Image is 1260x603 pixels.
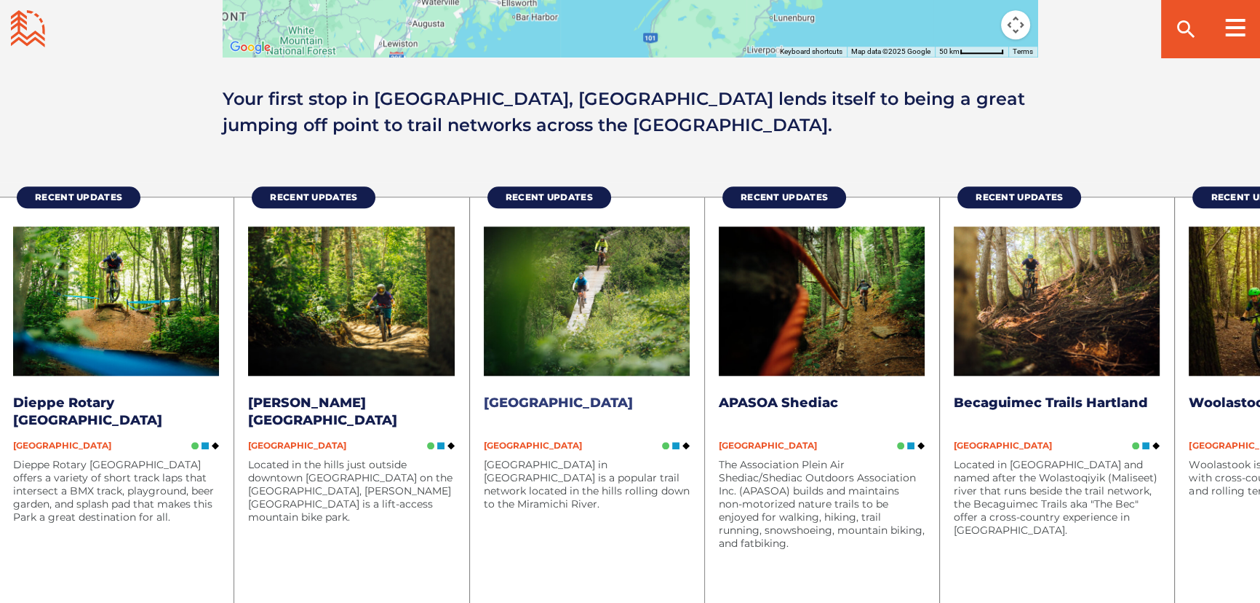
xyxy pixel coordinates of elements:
span: [GEOGRAPHIC_DATA] [248,440,346,451]
img: Blue Square [907,442,914,449]
img: Blue Square [1142,442,1149,449]
p: Located in [GEOGRAPHIC_DATA] and named after the Wolastoqiyik (Maliseet) river that runs beside t... [954,458,1160,537]
span: [GEOGRAPHIC_DATA] [719,440,817,451]
img: MTB Atlantic French Fort Cove Miramichi Mountain Biking Trails [484,226,690,377]
img: Blue Square [672,442,679,449]
a: Terms (opens in new tab) [1013,47,1033,55]
p: Your first stop in [GEOGRAPHIC_DATA], [GEOGRAPHIC_DATA] lends itself to being a great jumping off... [223,86,1037,138]
img: Green Circle [1132,442,1139,449]
img: Black Diamond [682,442,690,449]
a: [PERSON_NAME] [GEOGRAPHIC_DATA] [248,395,397,428]
a: Open this area in Google Maps (opens a new window) [226,38,274,57]
button: Map camera controls [1001,10,1030,39]
p: The Association Plein Air Shediac/Shediac Outdoors Association Inc. (APASOA) builds and maintains... [719,458,925,550]
button: Map Scale: 50 km per 57 pixels [935,47,1008,57]
p: Located in the hills just outside downtown [GEOGRAPHIC_DATA] on the [GEOGRAPHIC_DATA], [PERSON_NA... [248,458,454,524]
span: Recent Updates [976,192,1063,202]
a: Dieppe Rotary [GEOGRAPHIC_DATA] [13,395,162,428]
button: Keyboard shortcuts [780,47,842,57]
a: Recent Updates [487,186,611,208]
a: Recent Updates [957,186,1081,208]
img: Blue Square [437,442,444,449]
a: Becaguimec Trails Hartland [954,395,1148,411]
span: Map data ©2025 Google [851,47,930,55]
span: Recent Updates [35,192,122,202]
span: [GEOGRAPHIC_DATA] [13,440,111,451]
img: Google [226,38,274,57]
img: Black Diamond [447,442,455,449]
img: Green Circle [662,442,669,449]
img: MTB Atlantic Becaguimec Hartland Mountain Biking Trails [954,226,1160,377]
a: Recent Updates [17,186,140,208]
span: [GEOGRAPHIC_DATA] [484,440,582,451]
p: [GEOGRAPHIC_DATA] in [GEOGRAPHIC_DATA] is a popular trail network located in the hills rolling do... [484,458,690,511]
span: Recent Updates [270,192,357,202]
a: [GEOGRAPHIC_DATA] [484,395,633,411]
img: MTB Atlantic APASOA Shediac Trail Network [719,226,925,377]
img: MTB Atlantic Poley Mountain Mountain Biking Trails [248,226,454,377]
img: MTB Atlantic Dieppe Rotary Park Mountain Biking Trails [13,226,219,377]
a: APASOA Shediac [719,395,838,411]
a: Recent Updates [252,186,375,208]
span: Recent Updates [506,192,593,202]
span: 50 km [939,47,960,55]
span: Recent Updates [741,192,828,202]
img: Blue Square [202,442,209,449]
img: Black Diamond [212,442,219,449]
img: Black Diamond [1152,442,1160,449]
ion-icon: search [1174,17,1197,41]
img: Green Circle [191,442,199,449]
img: Green Circle [427,442,434,449]
span: [GEOGRAPHIC_DATA] [954,440,1052,451]
img: Green Circle [897,442,904,449]
img: Black Diamond [917,442,925,449]
a: Recent Updates [722,186,846,208]
p: Dieppe Rotary [GEOGRAPHIC_DATA] offers a variety of short track laps that intersect a BMX track, ... [13,458,219,524]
